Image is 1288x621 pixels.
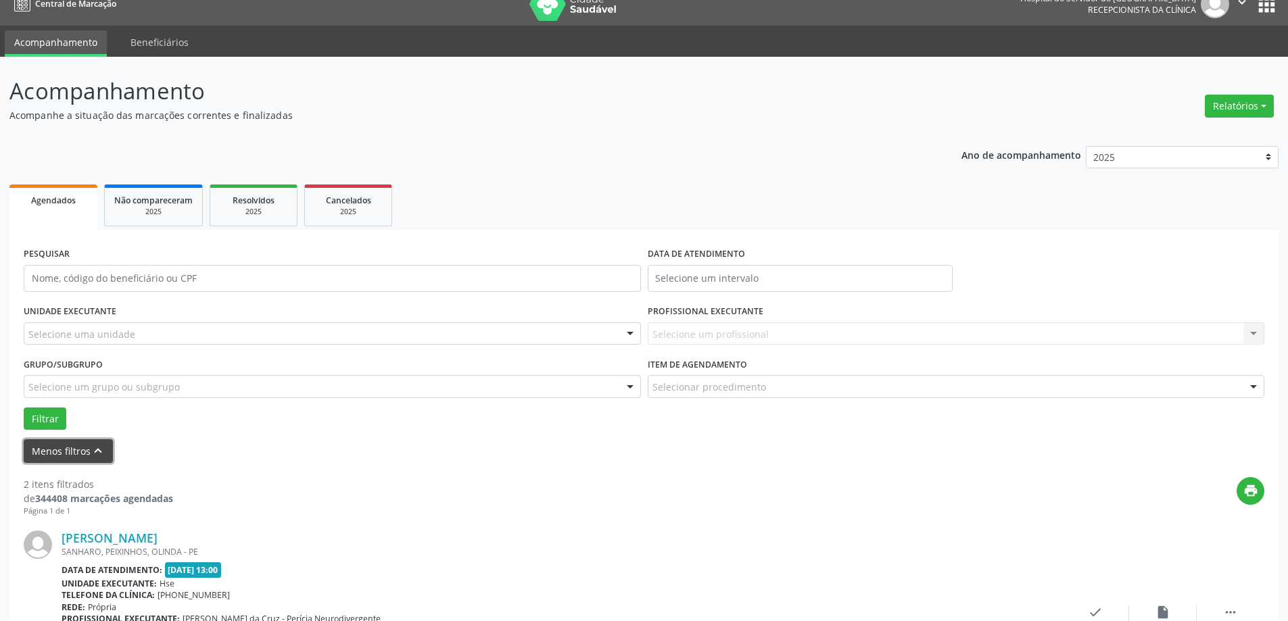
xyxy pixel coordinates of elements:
b: Unidade executante: [62,578,157,589]
span: Hse [160,578,174,589]
span: Resolvidos [233,195,275,206]
span: Não compareceram [114,195,193,206]
button: print [1237,477,1264,505]
label: Item de agendamento [648,354,747,375]
p: Ano de acompanhamento [961,146,1081,163]
span: Própria [88,601,116,613]
span: Selecione uma unidade [28,327,135,341]
span: Selecionar procedimento [652,380,766,394]
span: [PHONE_NUMBER] [158,589,230,601]
label: UNIDADE EXECUTANTE [24,301,116,322]
div: 2 itens filtrados [24,477,173,491]
label: Grupo/Subgrupo [24,354,103,375]
strong: 344408 marcações agendadas [35,492,173,505]
p: Acompanhamento [9,74,898,108]
span: Agendados [31,195,76,206]
div: SANHARO, PEIXINHOS, OLINDA - PE [62,546,1062,557]
button: Relatórios [1205,95,1274,118]
a: Acompanhamento [5,30,107,57]
a: Beneficiários [121,30,198,54]
i: keyboard_arrow_up [91,443,105,458]
b: Data de atendimento: [62,564,162,576]
label: PROFISSIONAL EXECUTANTE [648,301,763,322]
i: check [1088,605,1103,620]
b: Telefone da clínica: [62,589,155,601]
span: Selecione um grupo ou subgrupo [28,380,180,394]
b: Rede: [62,601,85,613]
img: img [24,530,52,559]
label: DATA DE ATENDIMENTO [648,244,745,265]
a: [PERSON_NAME] [62,530,158,545]
button: Filtrar [24,407,66,430]
span: Cancelados [326,195,371,206]
p: Acompanhe a situação das marcações correntes e finalizadas [9,108,898,122]
i: insert_drive_file [1155,605,1170,620]
input: Selecione um intervalo [648,265,953,292]
div: 2025 [220,207,287,217]
div: 2025 [314,207,382,217]
span: Recepcionista da clínica [1088,4,1196,16]
div: de [24,491,173,505]
div: Página 1 de 1 [24,505,173,517]
i:  [1223,605,1238,620]
span: [DATE] 13:00 [165,562,222,578]
i: print [1243,483,1258,498]
input: Nome, código do beneficiário ou CPF [24,265,641,292]
label: PESQUISAR [24,244,70,265]
button: Menos filtroskeyboard_arrow_up [24,439,113,463]
div: 2025 [114,207,193,217]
